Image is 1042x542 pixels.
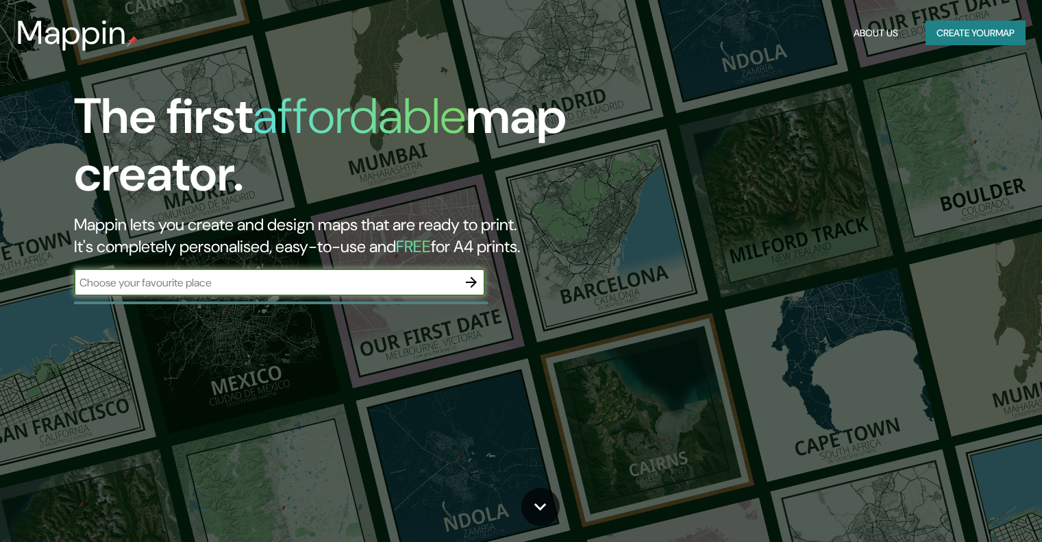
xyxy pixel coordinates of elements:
h1: affordable [253,84,466,148]
h1: The first map creator. [74,88,595,214]
h5: FREE [396,236,431,257]
button: About Us [848,21,904,46]
button: Create yourmap [926,21,1026,46]
img: mappin-pin [127,36,138,47]
input: Choose your favourite place [74,275,458,291]
h2: Mappin lets you create and design maps that are ready to print. It's completely personalised, eas... [74,214,595,258]
h3: Mappin [16,14,127,52]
